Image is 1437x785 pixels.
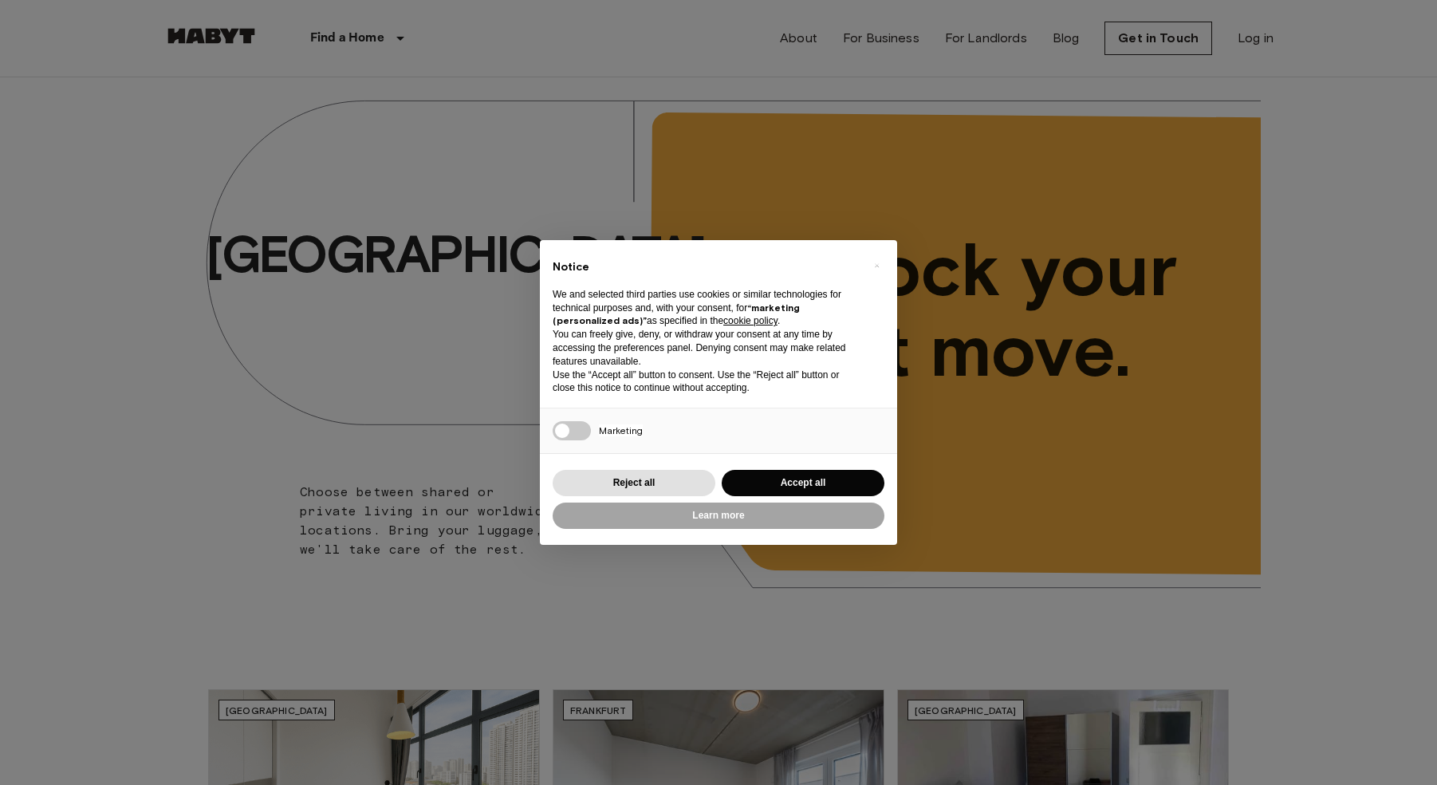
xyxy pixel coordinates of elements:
span: Marketing [599,424,643,436]
a: cookie policy [723,315,778,326]
strong: “marketing (personalized ads)” [553,302,800,327]
button: Learn more [553,503,884,529]
button: Accept all [722,470,884,496]
h2: Notice [553,259,859,275]
p: We and selected third parties use cookies or similar technologies for technical purposes and, wit... [553,288,859,328]
button: Close this notice [864,253,889,278]
p: Use the “Accept all” button to consent. Use the “Reject all” button or close this notice to conti... [553,369,859,396]
span: × [874,256,880,275]
button: Reject all [553,470,715,496]
p: You can freely give, deny, or withdraw your consent at any time by accessing the preferences pane... [553,328,859,368]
